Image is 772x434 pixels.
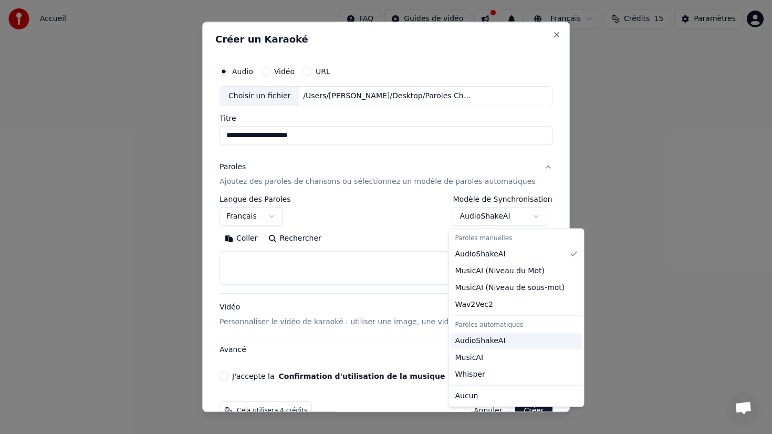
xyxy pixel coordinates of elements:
span: MusicAI ( Niveau de sous-mot ) [455,282,565,293]
span: AudioShakeAI [455,335,506,346]
span: AudioShakeAI [455,249,506,259]
span: MusicAI ( Niveau du Mot ) [455,265,545,276]
span: Whisper [455,369,485,379]
span: Aucun [455,390,478,401]
span: MusicAI [455,352,484,363]
span: Wav2Vec2 [455,299,493,309]
div: Paroles automatiques [451,317,582,332]
div: Paroles manuelles [451,231,582,246]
